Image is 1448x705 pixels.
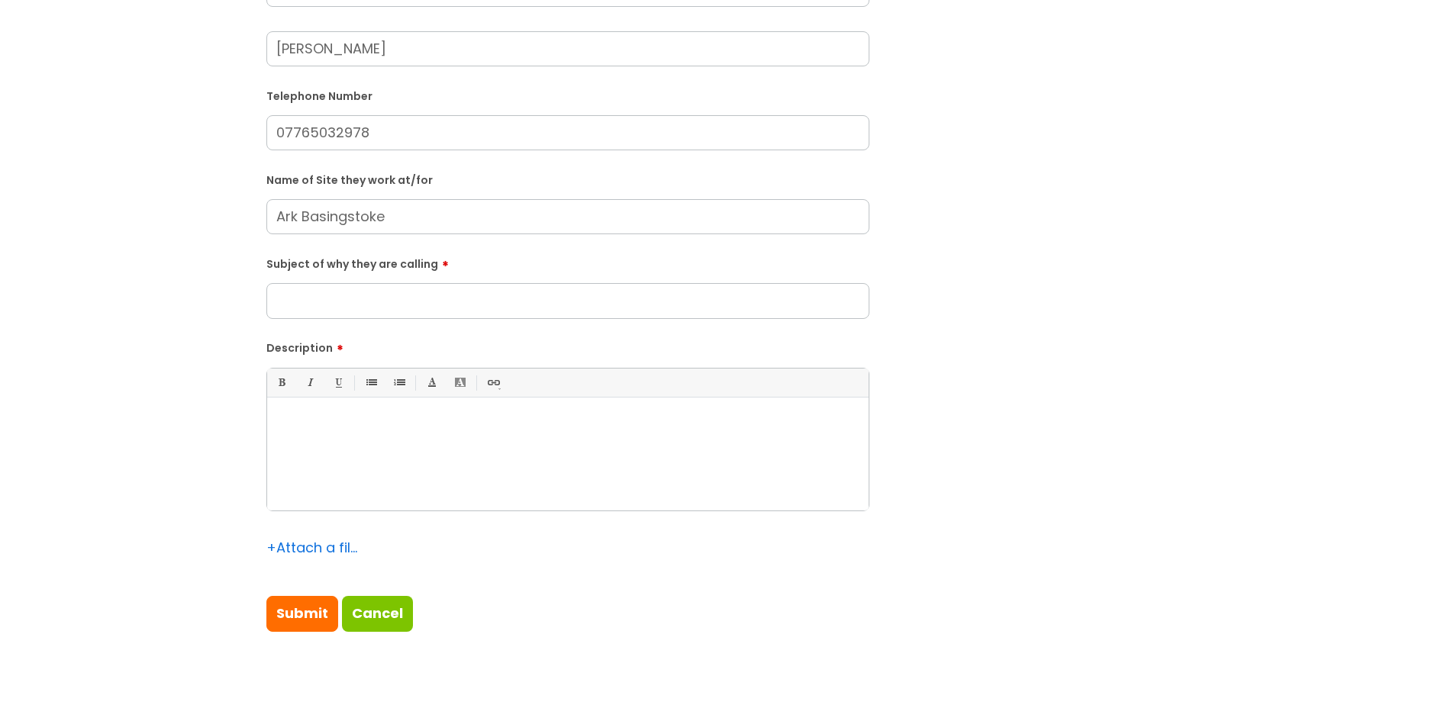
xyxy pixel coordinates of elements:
[483,373,502,392] a: Link
[300,373,319,392] a: Italic (Ctrl-I)
[389,373,408,392] a: 1. Ordered List (Ctrl-Shift-8)
[272,373,291,392] a: Bold (Ctrl-B)
[266,336,869,355] label: Description
[328,373,347,392] a: Underline(Ctrl-U)
[422,373,441,392] a: Font Color
[342,596,413,631] a: Cancel
[266,31,869,66] input: Your Name
[266,536,358,560] div: Attach a file
[266,87,869,103] label: Telephone Number
[266,596,338,631] input: Submit
[361,373,380,392] a: • Unordered List (Ctrl-Shift-7)
[450,373,469,392] a: Back Color
[266,253,869,271] label: Subject of why they are calling
[266,171,869,187] label: Name of Site they work at/for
